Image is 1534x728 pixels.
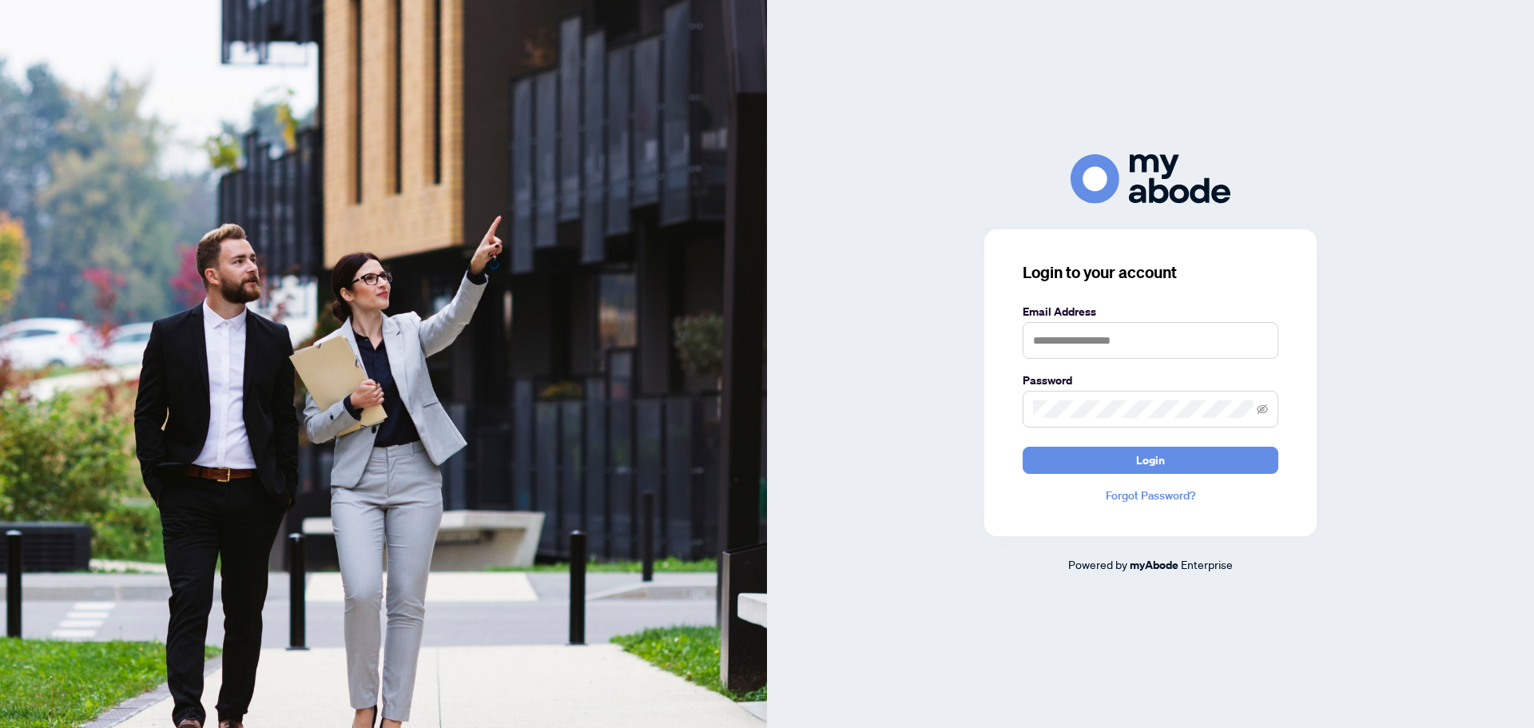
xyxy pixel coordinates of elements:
[1068,557,1127,571] span: Powered by
[1257,404,1268,415] span: eye-invisible
[1023,303,1278,320] label: Email Address
[1071,154,1230,203] img: ma-logo
[1023,261,1278,284] h3: Login to your account
[1023,487,1278,504] a: Forgot Password?
[1023,447,1278,474] button: Login
[1181,557,1233,571] span: Enterprise
[1130,556,1178,574] a: myAbode
[1136,448,1165,473] span: Login
[1023,372,1278,389] label: Password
